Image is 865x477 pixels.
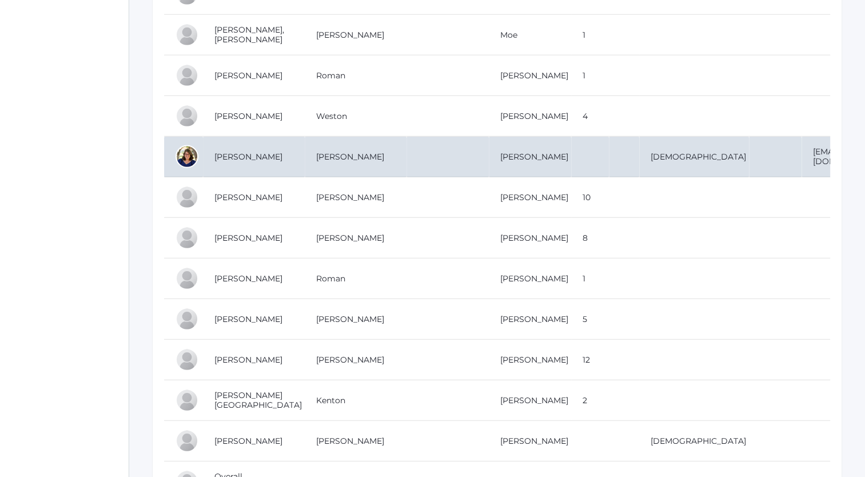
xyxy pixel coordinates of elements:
[176,430,198,452] div: Manuela Orban
[176,389,198,412] div: Kenton Nunez
[305,340,406,380] td: [PERSON_NAME]
[203,177,305,218] td: [PERSON_NAME]
[571,259,609,299] td: 1
[176,226,198,249] div: Marissa Myers
[203,137,305,177] td: [PERSON_NAME]
[571,55,609,96] td: 1
[176,267,198,290] div: Roman Neufeld
[489,55,571,96] td: [PERSON_NAME]
[571,340,609,380] td: 12
[305,421,406,462] td: [PERSON_NAME]
[489,15,571,55] td: Moe
[305,259,406,299] td: Roman
[176,308,198,331] div: Danielle Newcombe
[639,421,749,462] td: [DEMOGRAPHIC_DATA]
[571,218,609,259] td: 8
[489,299,571,340] td: [PERSON_NAME]
[203,15,305,55] td: [PERSON_NAME], [PERSON_NAME]
[305,380,406,421] td: Kenton
[571,15,609,55] td: 1
[305,96,406,137] td: Weston
[176,23,198,46] div: Connor Moe
[489,380,571,421] td: [PERSON_NAME]
[305,218,406,259] td: [PERSON_NAME]
[489,259,571,299] td: [PERSON_NAME]
[571,177,609,218] td: 10
[305,299,406,340] td: [PERSON_NAME]
[489,218,571,259] td: [PERSON_NAME]
[305,137,406,177] td: [PERSON_NAME]
[203,259,305,299] td: [PERSON_NAME]
[571,380,609,421] td: 2
[305,177,406,218] td: [PERSON_NAME]
[489,177,571,218] td: [PERSON_NAME]
[489,96,571,137] td: [PERSON_NAME]
[176,105,198,128] div: Weston Moran
[203,421,305,462] td: [PERSON_NAME]
[489,137,571,177] td: [PERSON_NAME]
[203,218,305,259] td: [PERSON_NAME]
[176,186,198,209] div: Wylie Myers
[203,96,305,137] td: [PERSON_NAME]
[489,340,571,380] td: [PERSON_NAME]
[571,96,609,137] td: 4
[176,348,198,371] div: Natalia Nichols
[571,299,609,340] td: 5
[489,421,571,462] td: [PERSON_NAME]
[203,380,305,421] td: [PERSON_NAME][GEOGRAPHIC_DATA]
[305,15,406,55] td: [PERSON_NAME]
[176,145,198,168] div: Laura Murphy
[203,299,305,340] td: [PERSON_NAME]
[176,64,198,87] div: Roman Moran
[639,137,749,177] td: [DEMOGRAPHIC_DATA]
[203,55,305,96] td: [PERSON_NAME]
[305,55,406,96] td: Roman
[203,340,305,380] td: [PERSON_NAME]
